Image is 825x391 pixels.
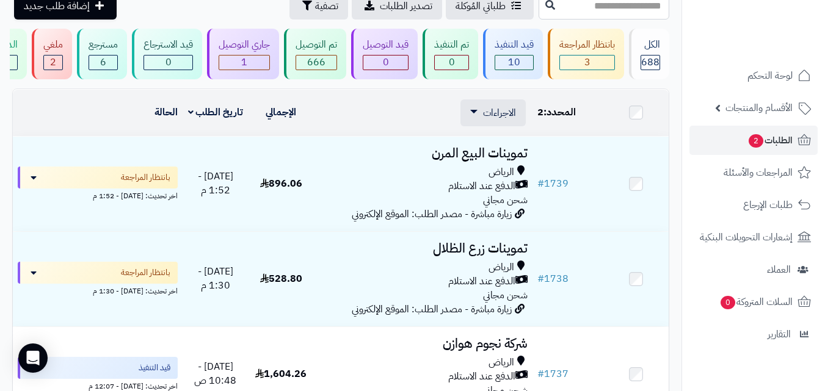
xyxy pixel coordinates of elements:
[18,188,178,201] div: اخر تحديث: [DATE] - 1:52 م
[767,261,791,278] span: العملاء
[537,367,544,381] span: #
[121,267,170,279] span: بانتظار المراجعة
[689,190,818,220] a: طلبات الإرجاع
[747,132,793,149] span: الطلبات
[420,29,481,79] a: تم التنفيذ 0
[219,56,269,70] div: 1
[584,55,591,70] span: 3
[352,302,512,317] span: زيارة مباشرة - مصدر الطلب: الموقع الإلكتروني
[44,56,62,70] div: 2
[255,367,307,381] span: 1,604.26
[43,38,63,52] div: ملغي
[641,38,660,52] div: الكل
[154,105,178,120] a: الحالة
[144,38,193,52] div: قيد الاسترجاع
[689,126,818,155] a: الطلبات2
[29,29,75,79] a: ملغي 2
[319,337,528,351] h3: شركة نجوم هوازن
[559,38,615,52] div: بانتظار المراجعة
[363,56,408,70] div: 0
[194,359,236,388] span: [DATE] - 10:48 ص
[198,264,233,293] span: [DATE] - 1:30 م
[537,176,544,191] span: #
[448,274,515,289] span: الدفع عند الاستلام
[307,55,325,70] span: 666
[508,55,520,70] span: 10
[483,106,516,120] span: الاجراءات
[489,260,514,274] span: الرياض
[144,56,192,70] div: 0
[100,55,106,70] span: 6
[18,284,178,296] div: اخر تحديث: [DATE] - 1:30 م
[627,29,672,79] a: الكل688
[319,146,528,160] h3: تموينات البيع المرن
[537,176,569,191] a: #1739
[689,255,818,284] a: العملاء
[205,29,282,79] a: جاري التوصيل 1
[483,193,528,207] span: شحن مجاني
[742,34,813,60] img: logo-2.png
[537,367,569,381] a: #1737
[689,61,818,90] a: لوحة التحكم
[260,271,302,286] span: 528.80
[18,343,48,373] div: Open Intercom Messenger
[545,29,627,79] a: بانتظار المراجعة 3
[689,320,818,349] a: التقارير
[165,55,172,70] span: 0
[537,105,543,120] span: 2
[470,106,516,120] a: الاجراءات
[129,29,205,79] a: قيد الاسترجاع 0
[435,56,468,70] div: 0
[89,56,117,70] div: 6
[489,165,514,179] span: الرياض
[724,164,793,181] span: المراجعات والأسئلة
[241,55,247,70] span: 1
[448,370,515,384] span: الدفع عند الاستلام
[363,38,409,52] div: قيد التوصيل
[719,293,793,310] span: السلات المتروكة
[449,55,455,70] span: 0
[725,99,793,117] span: الأقسام والمنتجات
[721,296,735,309] span: 0
[689,287,818,317] a: السلات المتروكة0
[383,55,389,70] span: 0
[266,105,296,120] a: الإجمالي
[483,288,528,303] span: شحن مجاني
[495,38,534,52] div: قيد التنفيذ
[188,105,244,120] a: تاريخ الطلب
[489,356,514,370] span: الرياض
[689,158,818,187] a: المراجعات والأسئلة
[537,271,544,286] span: #
[689,223,818,252] a: إشعارات التحويلات البنكية
[260,176,302,191] span: 896.06
[560,56,614,70] div: 3
[282,29,349,79] a: تم التوصيل 666
[448,179,515,193] span: الدفع عند الاستلام
[139,362,170,374] span: قيد التنفيذ
[537,106,598,120] div: المحدد:
[219,38,270,52] div: جاري التوصيل
[319,242,528,256] h3: تموينات زرع الظلال
[121,171,170,184] span: بانتظار المراجعة
[352,207,512,221] span: زيارة مباشرة - مصدر الطلب: الموقع الإلكتروني
[768,326,791,343] span: التقارير
[434,38,469,52] div: تم التنفيذ
[747,67,793,84] span: لوحة التحكم
[743,196,793,213] span: طلبات الإرجاع
[296,38,337,52] div: تم التوصيل
[349,29,420,79] a: قيد التوصيل 0
[89,38,118,52] div: مسترجع
[198,169,233,198] span: [DATE] - 1:52 م
[641,55,660,70] span: 688
[50,55,56,70] span: 2
[296,56,336,70] div: 666
[700,229,793,246] span: إشعارات التحويلات البنكية
[749,134,763,148] span: 2
[75,29,129,79] a: مسترجع 6
[537,271,569,286] a: #1738
[481,29,545,79] a: قيد التنفيذ 10
[495,56,533,70] div: 10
